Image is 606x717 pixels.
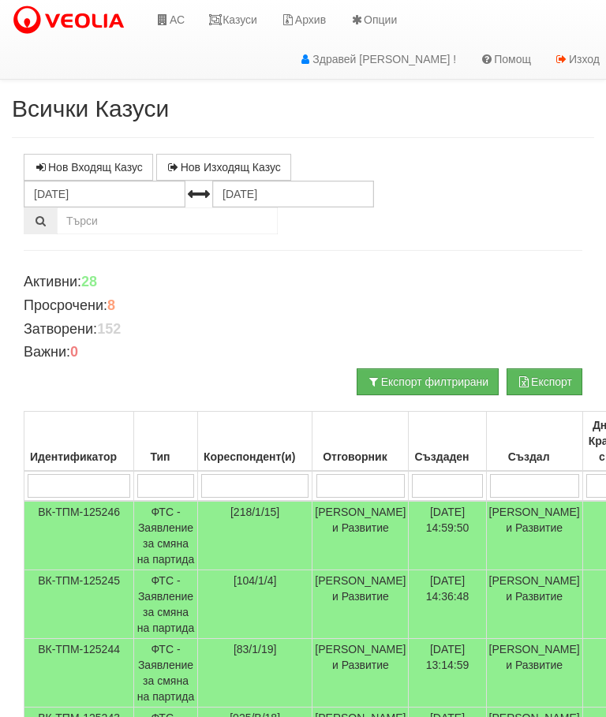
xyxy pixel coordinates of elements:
[230,506,279,518] span: [218/1/15]
[312,501,409,570] td: [PERSON_NAME] и Развитие
[507,368,582,395] button: Експорт
[197,412,312,472] th: Кореспондент(и): No sort applied, activate to apply an ascending sort
[489,446,580,468] div: Създал
[134,412,198,472] th: Тип: No sort applied, activate to apply an ascending sort
[134,570,198,639] td: ФТС - Заявление за смяна на партида
[312,639,409,708] td: [PERSON_NAME] и Развитие
[156,154,291,181] a: Нов Изходящ Казус
[409,501,486,570] td: [DATE] 14:59:50
[486,570,582,639] td: [PERSON_NAME] и Развитие
[24,154,153,181] a: Нов Входящ Казус
[24,298,582,314] h4: Просрочени:
[24,639,134,708] td: ВК-ТПМ-125244
[107,297,115,313] b: 8
[409,412,486,472] th: Създаден: No sort applied, activate to apply an ascending sort
[57,207,278,234] input: Търсене по Идентификатор, Бл/Вх/Ап, Тип, Описание, Моб. Номер, Имейл, Файл, Коментар,
[12,95,594,121] h2: Всички Казуси
[24,345,582,360] h4: Важни:
[357,368,499,395] button: Експорт филтрирани
[24,412,134,472] th: Идентификатор: No sort applied, activate to apply an ascending sort
[137,446,195,468] div: Тип
[409,570,486,639] td: [DATE] 14:36:48
[134,639,198,708] td: ФТС - Заявление за смяна на партида
[24,322,582,338] h4: Затворени:
[486,501,582,570] td: [PERSON_NAME] и Развитие
[24,501,134,570] td: ВК-ТПМ-125246
[312,570,409,639] td: [PERSON_NAME] и Развитие
[315,446,406,468] div: Отговорник
[27,446,131,468] div: Идентификатор
[81,274,97,289] b: 28
[486,412,582,472] th: Създал: No sort applied, activate to apply an ascending sort
[312,412,409,472] th: Отговорник: No sort applied, activate to apply an ascending sort
[12,4,132,37] img: VeoliaLogo.png
[468,39,543,79] a: Помощ
[409,639,486,708] td: [DATE] 13:14:59
[24,570,134,639] td: ВК-ТПМ-125245
[234,574,277,587] span: [104/1/4]
[486,639,582,708] td: [PERSON_NAME] и Развитие
[70,344,78,360] b: 0
[200,446,309,468] div: Кореспондент(и)
[24,274,582,290] h4: Активни:
[411,446,483,468] div: Създаден
[97,321,121,337] b: 152
[134,501,198,570] td: ФТС - Заявление за смяна на партида
[286,39,468,79] a: Здравей [PERSON_NAME] !
[234,643,277,655] span: [83/1/19]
